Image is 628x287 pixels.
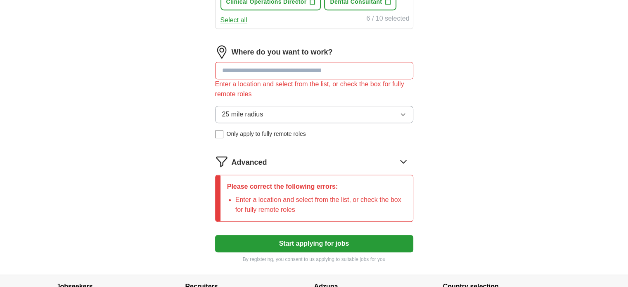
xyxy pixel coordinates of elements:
div: 6 / 10 selected [366,14,409,25]
span: 25 mile radius [222,109,263,119]
span: Advanced [232,157,267,168]
button: Start applying for jobs [215,235,413,252]
div: Enter a location and select from the list, or check the box for fully remote roles [215,79,413,99]
input: Only apply to fully remote roles [215,130,223,138]
span: Only apply to fully remote roles [227,130,306,138]
button: 25 mile radius [215,106,413,123]
p: Please correct the following errors: [227,182,406,192]
img: location.png [215,45,228,59]
li: Enter a location and select from the list, or check the box for fully remote roles [235,195,406,215]
label: Where do you want to work? [232,47,333,58]
img: filter [215,155,228,168]
p: By registering, you consent to us applying to suitable jobs for you [215,256,413,263]
button: Select all [220,15,247,25]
